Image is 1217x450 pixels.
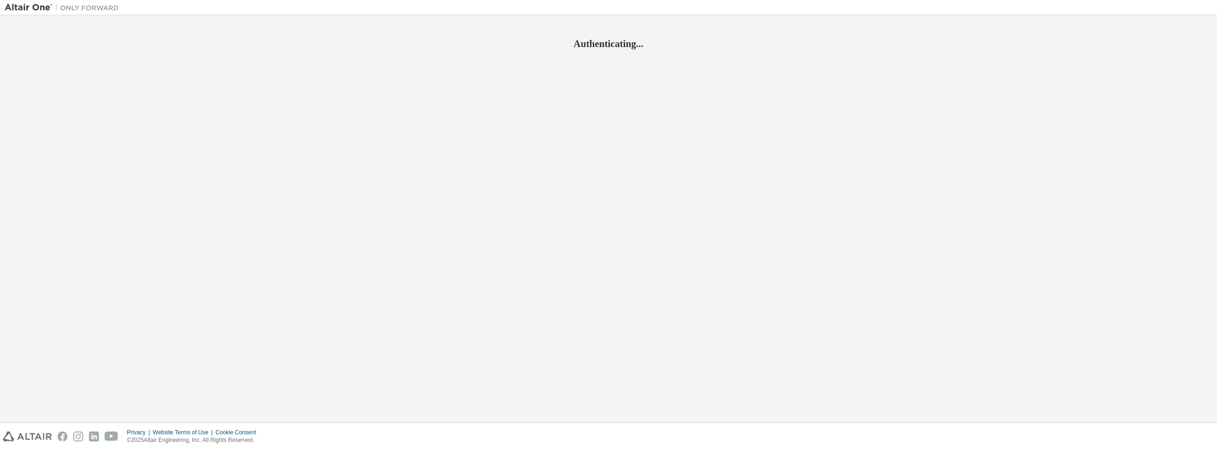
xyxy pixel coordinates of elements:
img: altair_logo.svg [3,431,52,441]
img: linkedin.svg [89,431,99,441]
h2: Authenticating... [5,38,1212,50]
img: Altair One [5,3,124,12]
div: Cookie Consent [215,429,261,436]
img: youtube.svg [105,431,118,441]
img: facebook.svg [58,431,68,441]
div: Website Terms of Use [153,429,215,436]
div: Privacy [127,429,153,436]
p: © 2025 Altair Engineering, Inc. All Rights Reserved. [127,436,262,444]
img: instagram.svg [73,431,83,441]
